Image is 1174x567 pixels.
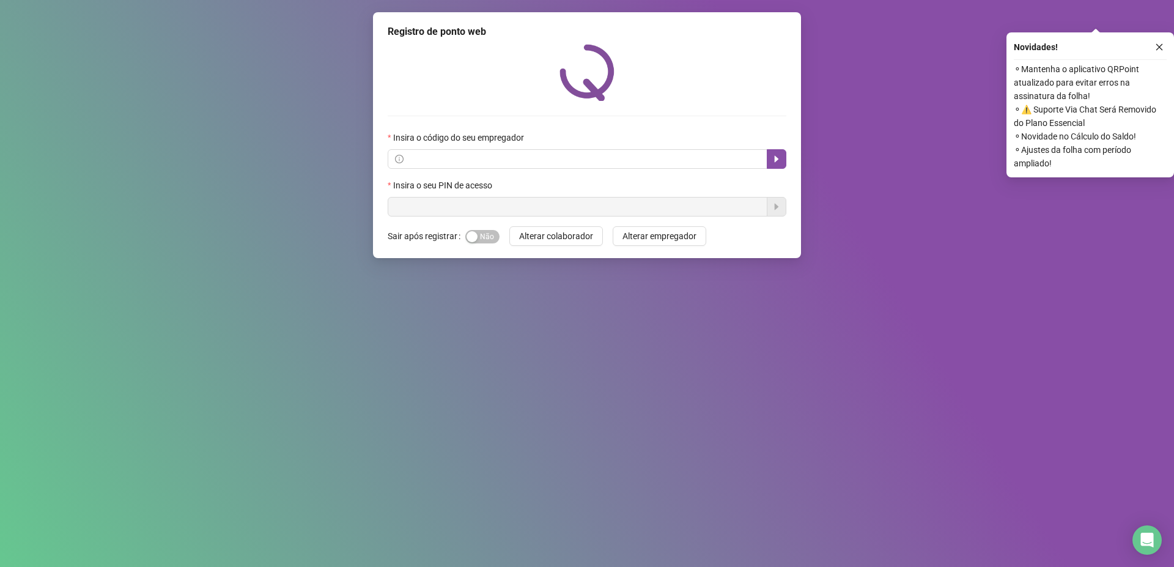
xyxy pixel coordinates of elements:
[1014,62,1167,103] span: ⚬ Mantenha o aplicativo QRPoint atualizado para evitar erros na assinatura da folha!
[388,24,786,39] div: Registro de ponto web
[388,131,532,144] label: Insira o código do seu empregador
[772,154,781,164] span: caret-right
[613,226,706,246] button: Alterar empregador
[395,155,404,163] span: info-circle
[388,226,465,246] label: Sair após registrar
[1014,40,1058,54] span: Novidades !
[1014,143,1167,170] span: ⚬ Ajustes da folha com período ampliado!
[388,179,500,192] label: Insira o seu PIN de acesso
[622,229,696,243] span: Alterar empregador
[509,226,603,246] button: Alterar colaborador
[1014,103,1167,130] span: ⚬ ⚠️ Suporte Via Chat Será Removido do Plano Essencial
[519,229,593,243] span: Alterar colaborador
[1014,130,1167,143] span: ⚬ Novidade no Cálculo do Saldo!
[1132,525,1162,555] div: Open Intercom Messenger
[1155,43,1164,51] span: close
[559,44,615,101] img: QRPoint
